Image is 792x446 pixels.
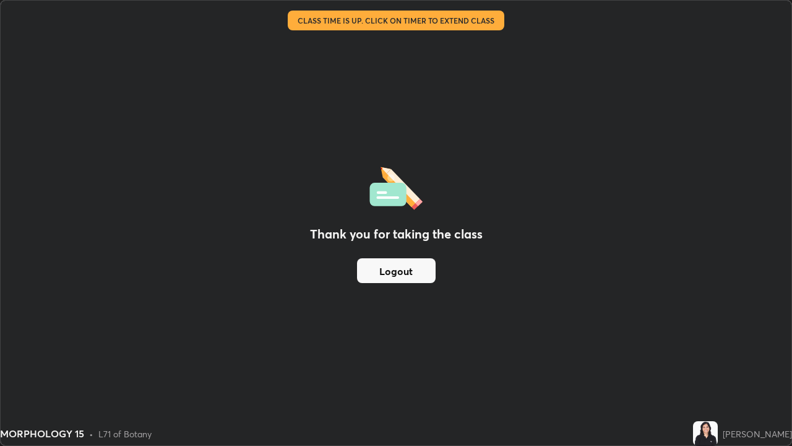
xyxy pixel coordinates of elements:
[357,258,436,283] button: Logout
[89,427,93,440] div: •
[723,427,792,440] div: [PERSON_NAME]
[310,225,483,243] h2: Thank you for taking the class
[98,427,152,440] div: L71 of Botany
[693,421,718,446] img: a504949d96944ad79a7d84c32bb092ae.jpg
[369,163,423,210] img: offlineFeedback.1438e8b3.svg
